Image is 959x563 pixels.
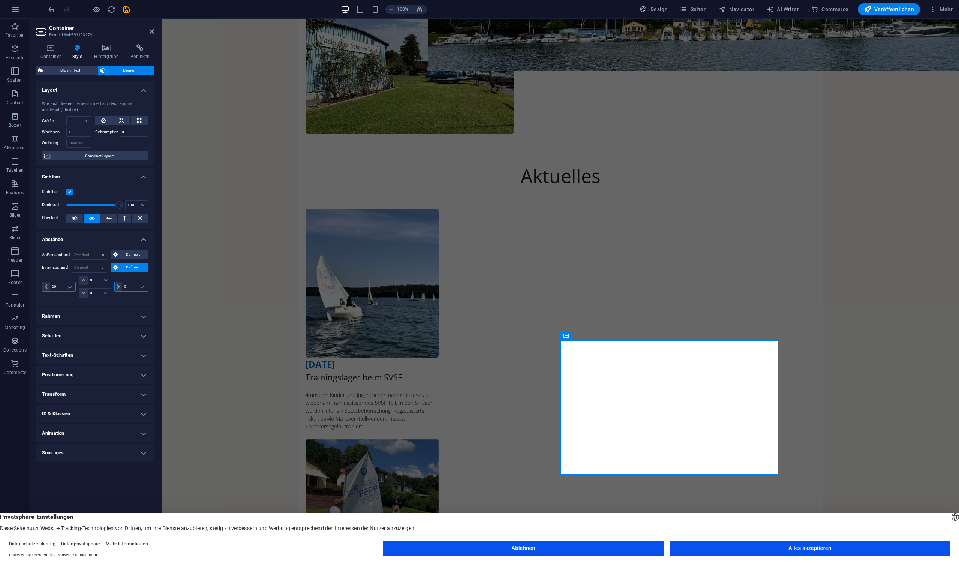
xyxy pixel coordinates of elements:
h4: Style [68,44,90,60]
button: Mehr [926,3,956,15]
p: Slider [9,235,21,241]
span: Mehr [929,6,953,13]
p: Formular [6,302,25,308]
p: Boxen [9,122,21,128]
button: Design [637,3,671,15]
button: reload [107,5,116,14]
h3: Element #ed-891193174 [49,31,139,38]
h4: Abstände [36,231,154,244]
label: Sichtbar [42,187,66,196]
p: Features [6,190,24,196]
h4: Sichtbar [36,168,154,181]
h4: Animation [36,424,154,442]
h4: Container [36,44,68,60]
div: Design (Strg+Alt+Y) [637,3,671,15]
h4: Transform [36,385,154,403]
i: Save (Ctrl+S) [122,5,131,14]
h4: Schatten [36,327,154,345]
h2: Container [49,25,154,31]
label: Überlauf [42,214,66,223]
span: Navigator [719,6,754,13]
p: Footer [8,280,22,286]
span: AI Writer [766,6,799,13]
label: Deckkraft: [42,203,66,207]
h4: Verlinken [126,44,154,60]
input: Standard [66,128,91,137]
label: Innenabstand [42,263,72,272]
div: Wie sich dieses Element innerhalb des Layouts ausdehnt (Flexbox). [42,101,148,113]
span: Veröffentlichen [864,6,914,13]
button: Element [98,66,154,75]
span: Element [108,66,152,75]
button: Veröffentlichen [858,3,920,15]
p: Bilder [9,212,21,218]
p: Marketing [4,325,25,331]
i: Bei Größenänderung Zoomstufe automatisch an das gewählte Gerät anpassen. [416,6,423,13]
button: Bild mit Text [36,66,98,75]
span: Commerce [811,6,849,13]
button: Commerce [808,3,852,15]
h4: Positionierung [36,366,154,384]
button: undo [47,5,56,14]
label: Außenabstand [42,250,72,259]
p: Elemente [6,55,25,61]
label: Schrumpfen [95,128,120,137]
button: Seiten [677,3,710,15]
p: Header [7,257,22,263]
label: Größe [42,119,66,123]
h4: Layout [36,81,154,95]
p: Content [7,100,23,106]
button: save [122,5,131,14]
button: AI Writer [763,3,802,15]
span: Definiert [120,263,146,272]
i: Seite neu laden [107,5,116,14]
p: Akkordeon [4,145,26,151]
h4: Rahmen [36,307,154,325]
h4: Sonstiges [36,444,154,462]
span: Seiten [680,6,707,13]
span: Definiert [120,250,146,259]
p: Collections [3,347,26,353]
input: Standard [120,128,148,137]
span: Design [640,6,668,13]
p: Commerce [4,370,26,376]
button: Definiert [111,250,148,259]
h6: 100% [397,5,409,14]
span: Bild mit Text [45,66,96,75]
button: Navigator [716,3,757,15]
button: Container-Layout [42,151,148,160]
div: % [137,201,148,210]
button: Definiert [111,263,148,272]
h4: Text-Schatten [36,346,154,364]
h4: Hintergrund [90,44,126,60]
p: Favoriten [5,32,25,38]
h4: ID & Klassen [36,405,154,423]
p: Tabellen [6,167,24,173]
label: Wachsen [42,128,66,137]
button: 100% [385,5,412,14]
button: Klicke hier, um den Vorschau-Modus zu verlassen [92,5,101,14]
span: Container-Layout [52,151,146,160]
i: Rückgängig: Innenabstand ändern (Strg+Z) [47,5,56,14]
p: Spalten [7,77,23,83]
input: Standard [66,139,91,148]
label: Ordnung [42,139,66,148]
